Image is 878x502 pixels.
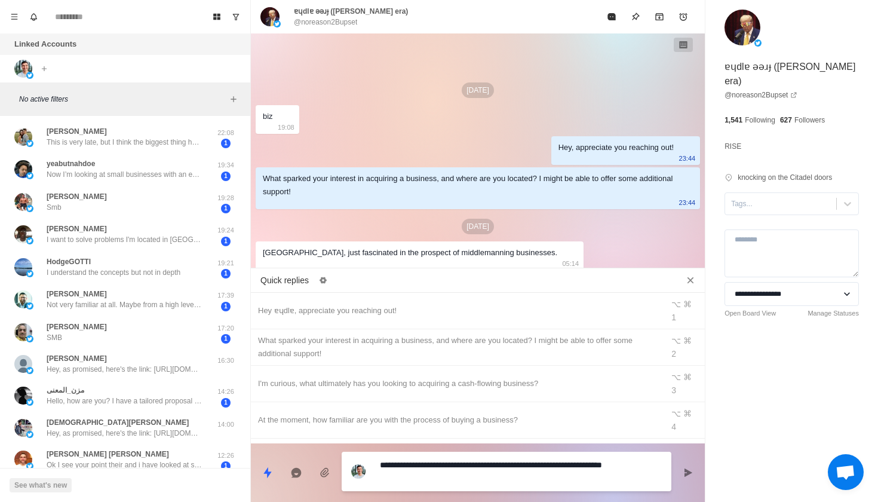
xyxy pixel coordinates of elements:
p: [DEMOGRAPHIC_DATA][PERSON_NAME] [47,417,189,428]
p: I understand the concepts but not in depth [47,267,180,278]
p: ɐɥdlɐ əəɹɟ ([PERSON_NAME] era) [724,60,859,88]
div: ⌥ ⌘ 3 [671,371,698,397]
div: What sparked your interest in acquiring a business, and where are you located? I might be able to... [263,172,674,198]
p: ɐɥdlɐ əəɹɟ ([PERSON_NAME] era) [294,6,408,17]
p: 22:08 [211,128,241,138]
p: Followers [794,115,825,125]
div: ⌥ ⌘ 4 [671,407,698,433]
img: picture [14,60,32,78]
img: picture [26,302,33,310]
button: Archive [647,5,671,29]
img: picture [26,72,33,79]
p: Smb [47,202,62,213]
button: Add filters [226,92,241,106]
div: Hey, appreciate you reaching out! [558,141,674,154]
img: picture [754,39,762,47]
div: biz [263,110,273,123]
span: 1 [221,139,231,148]
img: picture [26,399,33,406]
p: 05:14 [563,257,579,270]
p: 17:39 [211,290,241,301]
p: 19:21 [211,258,241,268]
a: Manage Statuses [808,308,859,319]
p: RISE [724,140,741,153]
p: Quick replies [260,274,309,287]
p: [PERSON_NAME] [47,353,107,364]
button: Add account [37,62,51,76]
a: @noreason2Bupset [724,90,797,100]
button: Notifications [24,7,43,26]
img: picture [14,290,32,308]
div: [GEOGRAPHIC_DATA], just fascinated in the prospect of middlemanning businesses. [263,246,557,259]
p: HodgeGOTTI [47,256,91,267]
span: 1 [221,302,231,311]
button: Show unread conversations [226,7,245,26]
p: 17:20 [211,323,241,333]
button: Add reminder [671,5,695,29]
span: 1 [221,269,231,278]
p: Not very familiar at all. Maybe from a high level but no specifics [47,299,202,310]
p: knocking on the Citadel doors [738,172,832,183]
p: Hey, as promised, here's the link: [URL][DOMAIN_NAME] P.S.: If you want to buy a "boring" busines... [47,428,202,439]
p: 14:26 [211,387,241,397]
p: Following [745,115,775,125]
img: picture [14,323,32,341]
p: I want to solve problems I'm located in [GEOGRAPHIC_DATA] [GEOGRAPHIC_DATA] [47,234,202,245]
img: picture [14,160,32,178]
div: What sparked your interest in acquiring a business, and where are you located? I might be able to... [258,334,656,360]
button: Add media [313,461,337,485]
div: I'm curious, what ultimately has you looking to acquiring a cash-flowing business? [258,377,656,390]
button: Quick replies [256,461,280,485]
p: 19:34 [211,160,241,170]
p: 23:44 [679,196,696,209]
p: 627 [780,115,792,125]
img: picture [14,128,32,146]
button: Reply with AI [284,461,308,485]
button: Menu [5,7,24,26]
img: picture [26,172,33,179]
p: مزن_المعنى [47,385,84,396]
p: [DATE] [462,82,494,98]
button: Pin [624,5,647,29]
img: picture [14,387,32,405]
img: picture [14,258,32,276]
img: picture [14,419,32,437]
img: picture [724,10,760,45]
span: 1 [221,204,231,213]
div: At the moment, how familiar are you with the process of buying a business? [258,414,656,427]
img: picture [14,451,32,469]
p: [PERSON_NAME] [47,126,107,137]
img: picture [26,463,33,470]
button: Board View [207,7,226,26]
span: 1 [221,461,231,471]
p: 23:44 [679,152,696,165]
button: Close quick replies [681,271,700,290]
p: 19:28 [211,193,241,203]
img: picture [14,193,32,211]
p: 1,541 [724,115,742,125]
img: picture [26,140,33,147]
img: picture [26,431,33,438]
img: picture [26,205,33,212]
p: Hello, how are you? I have a tailored proposal to help your account and project grow with measura... [47,396,202,406]
button: Edit quick replies [314,271,333,290]
span: 1 [221,334,231,344]
p: yeabutnahdoe [47,158,95,169]
img: picture [14,225,32,243]
img: picture [26,335,33,342]
img: picture [26,367,33,374]
p: Linked Accounts [14,38,76,50]
p: @noreason2Bupset [294,17,357,27]
p: 14:00 [211,420,241,430]
p: 16:30 [211,356,241,366]
p: [PERSON_NAME] [47,289,107,299]
div: Open chat [828,454,864,490]
div: ⌥ ⌘ 1 [671,298,698,324]
p: This is very late, but I think the biggest thing holding me back is the financing side of things. [47,137,202,148]
img: picture [26,237,33,244]
p: [DATE] [462,219,494,234]
img: picture [260,7,280,26]
p: SMB [47,332,62,343]
button: Mark as read [600,5,624,29]
p: No active filters [19,94,226,105]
